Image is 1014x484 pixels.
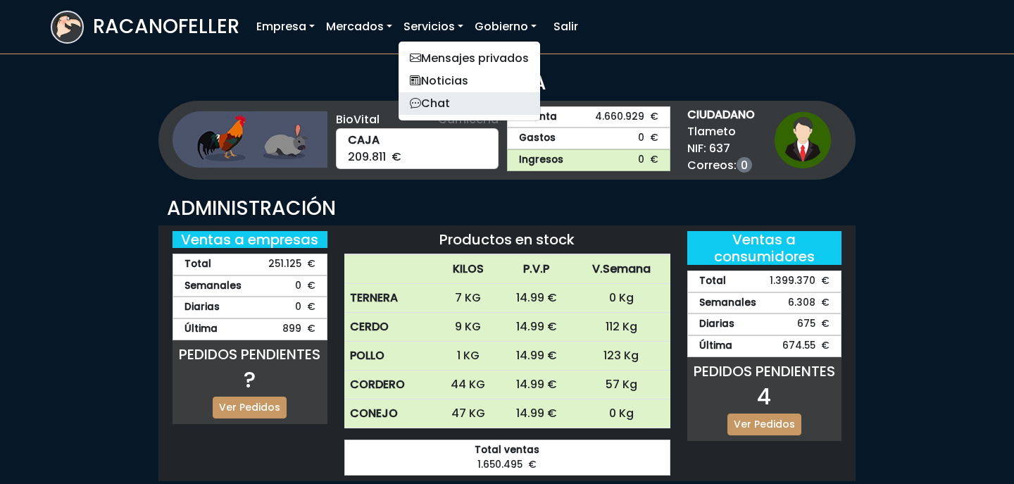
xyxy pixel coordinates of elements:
[572,284,670,313] td: 0 Kg
[173,254,327,275] div: 251.125 €
[344,342,437,371] th: POLLO
[437,342,501,371] td: 1 KG
[344,313,437,342] th: CERDO
[500,371,572,399] td: 14.99 €
[687,106,755,123] strong: CIUDADANO
[727,414,801,435] a: Ver Pedidos
[699,274,726,289] strong: Total
[687,363,842,380] h5: PEDIDOS PENDIENTES
[687,140,755,157] span: NIF: 637
[507,128,670,149] a: Gastos0 €
[399,92,540,115] a: Chat
[184,300,220,315] strong: Diarias
[699,296,756,311] strong: Semanales
[173,318,327,340] div: 899 €
[51,71,963,95] h3: OFICINA
[173,346,327,363] h5: PEDIDOS PENDIENTES
[93,15,239,39] h3: RACANOFELLER
[398,13,469,41] a: Servicios
[51,7,239,47] a: RACANOFELLER
[572,371,670,399] td: 57 Kg
[687,271,842,292] div: 1.399.370 €
[184,257,211,272] strong: Total
[687,123,755,140] span: Tlameto
[173,231,327,248] h5: Ventas a empresas
[173,297,327,318] div: 0 €
[687,314,842,335] div: 675 €
[775,112,831,168] img: ciudadano1.png
[437,255,501,284] th: KILOS
[344,399,437,428] th: CONEJO
[699,339,732,354] strong: Última
[356,443,658,458] strong: Total ventas
[336,111,499,128] div: BioVital
[344,284,437,313] th: TERNERA
[507,149,670,171] a: Ingresos0 €
[572,399,670,428] td: 0 Kg
[572,342,670,371] td: 123 Kg
[52,12,82,39] img: logoracarojo.png
[399,70,540,92] a: Noticias
[699,317,734,332] strong: Diarias
[437,313,501,342] td: 9 KG
[519,153,563,168] strong: Ingresos
[548,13,584,41] a: Salir
[572,255,670,284] th: V.Semana
[737,157,752,173] a: 0
[251,13,320,41] a: Empresa
[344,231,670,248] h5: Productos en stock
[437,399,501,428] td: 47 KG
[348,132,487,149] strong: CAJA
[173,275,327,297] div: 0 €
[184,279,242,294] strong: Semanales
[399,47,540,70] a: Mensajes privados
[320,13,398,41] a: Mercados
[344,440,670,476] div: 1.650.495 €
[500,399,572,428] td: 14.99 €
[244,364,256,395] span: ?
[687,335,842,357] div: 674.55 €
[336,128,499,169] div: 209.811 €
[437,284,501,313] td: 7 KG
[500,255,572,284] th: P.V.P
[344,371,437,399] th: CORDERO
[213,397,287,418] a: Ver Pedidos
[437,371,501,399] td: 44 KG
[687,231,842,265] h5: Ventas a consumidores
[687,157,755,174] span: Correos:
[173,111,327,168] img: ganaderia.png
[184,322,218,337] strong: Última
[500,284,572,313] td: 14.99 €
[507,106,670,128] a: Cuenta4.660.929 €
[519,131,556,146] strong: Gastos
[167,197,847,221] h3: ADMINISTRACIÓN
[757,380,771,412] span: 4
[572,313,670,342] td: 112 Kg
[687,292,842,314] div: 6.308 €
[500,313,572,342] td: 14.99 €
[500,342,572,371] td: 14.99 €
[469,13,542,41] a: Gobierno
